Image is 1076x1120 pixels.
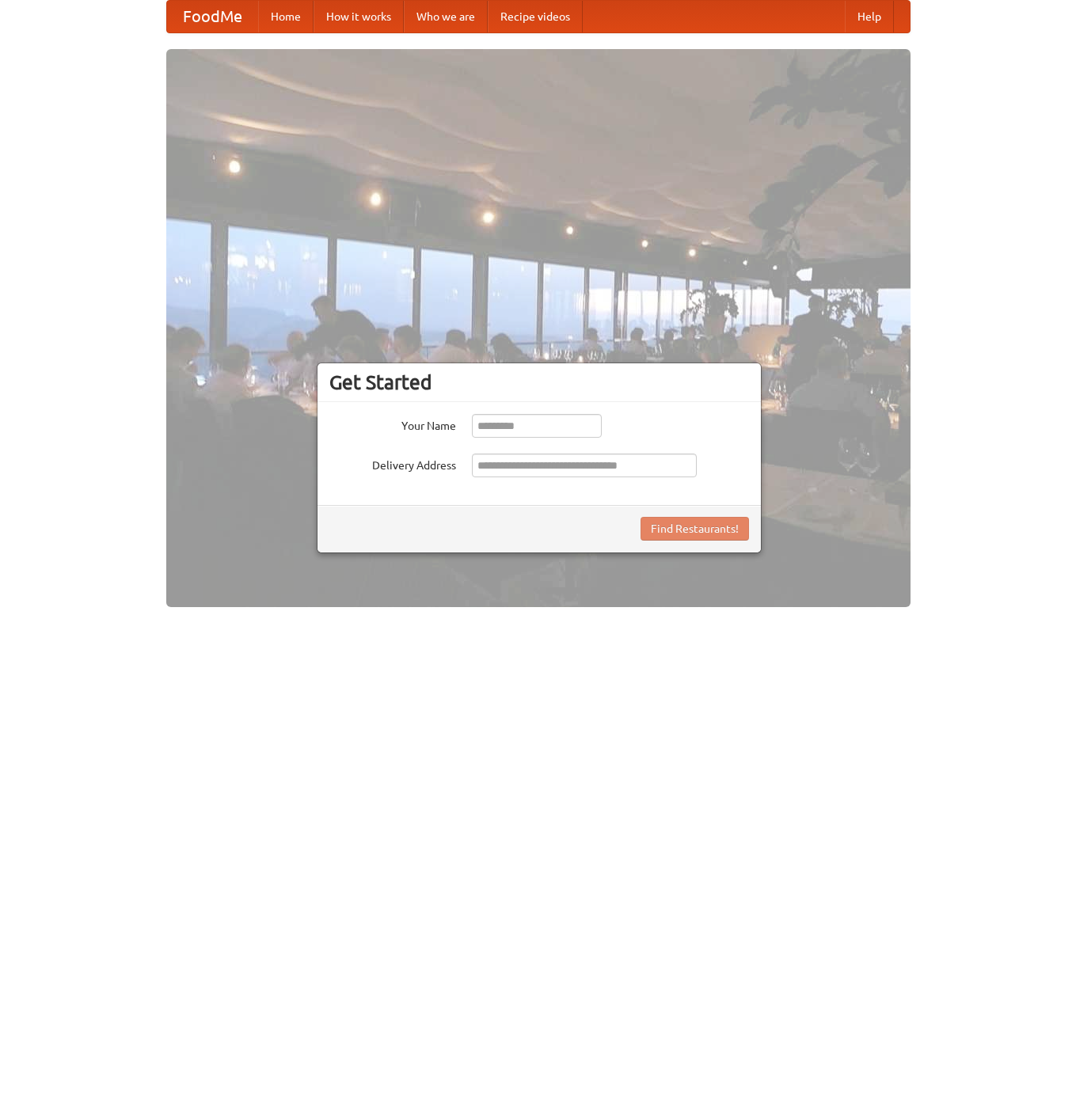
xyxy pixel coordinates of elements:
[488,1,583,32] a: Recipe videos
[329,454,456,473] label: Delivery Address
[167,1,258,32] a: FoodMe
[641,517,749,541] button: Find Restaurants!
[258,1,314,32] a: Home
[845,1,894,32] a: Help
[329,370,749,394] h3: Get Started
[314,1,404,32] a: How it works
[404,1,488,32] a: Who we are
[329,414,456,434] label: Your Name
